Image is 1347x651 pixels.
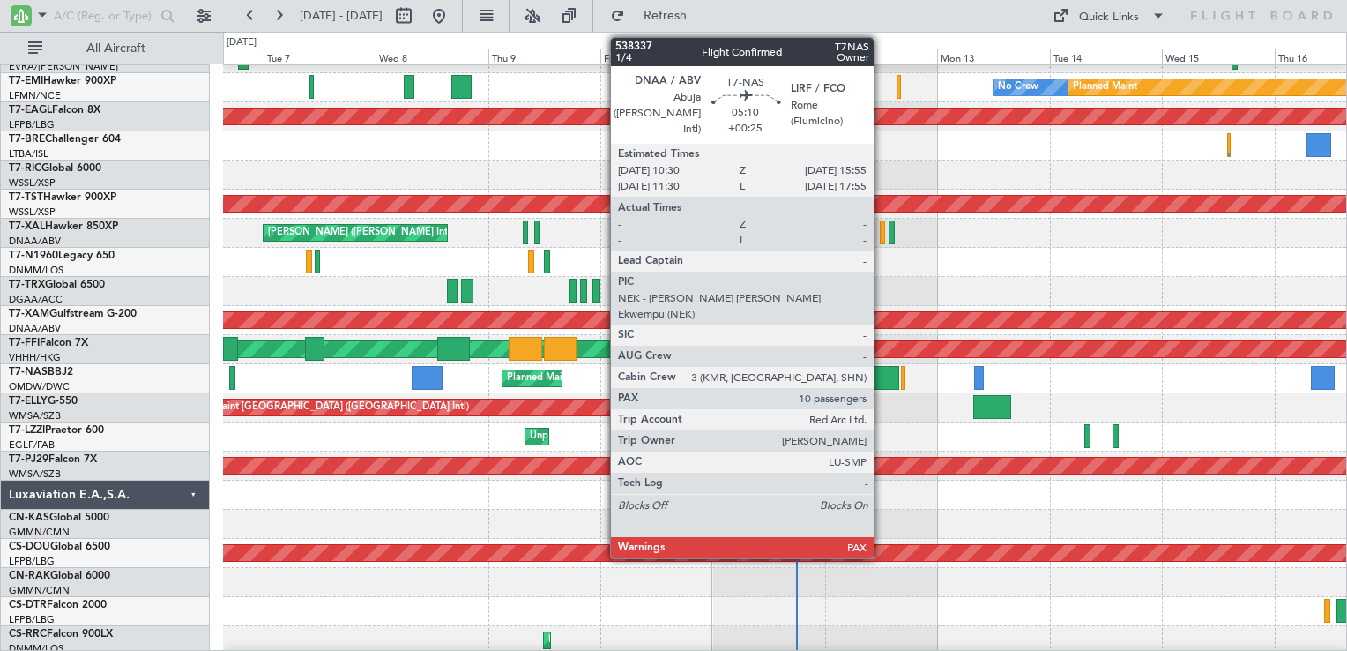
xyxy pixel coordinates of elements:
div: Planned Maint Abuja ([PERSON_NAME] Intl) [507,365,705,392]
span: CN-KAS [9,513,49,523]
a: OMDW/DWC [9,380,70,393]
a: WMSA/SZB [9,468,61,481]
a: GMMN/CMN [9,584,70,597]
span: All Aircraft [46,42,186,55]
span: T7-EAGL [9,105,52,116]
div: Fri 10 [600,49,712,64]
a: T7-ELLYG-550 [9,396,78,407]
button: All Aircraft [19,34,191,63]
a: WMSA/SZB [9,409,61,423]
a: T7-EMIHawker 900XP [9,76,116,86]
a: LFPB/LBG [9,118,55,131]
div: Planned Maint [GEOGRAPHIC_DATA] ([GEOGRAPHIC_DATA] Intl) [175,394,469,421]
a: T7-PJ29Falcon 7X [9,454,97,465]
a: WSSL/XSP [9,206,56,219]
button: Quick Links [1044,2,1174,30]
span: T7-RIC [9,163,41,174]
a: T7-TRXGlobal 6500 [9,280,105,290]
a: CS-DOUGlobal 6500 [9,542,110,552]
a: T7-BREChallenger 604 [9,134,121,145]
a: T7-FFIFalcon 7X [9,338,88,348]
a: CS-RRCFalcon 900LX [9,629,113,640]
span: T7-XAM [9,309,49,319]
a: T7-NASBBJ2 [9,367,73,378]
div: Tue 14 [1050,49,1162,64]
a: GMMN/CMN [9,526,70,539]
a: T7-LZZIPraetor 600 [9,425,104,436]
a: T7-N1960Legacy 650 [9,251,115,261]
span: CS-DOU [9,542,50,552]
a: CN-KASGlobal 5000 [9,513,109,523]
span: T7-BRE [9,134,45,145]
div: [DATE] [227,35,257,50]
a: DNAA/ABV [9,322,61,335]
a: T7-RICGlobal 6000 [9,163,101,174]
div: Planned Maint Geneva (Cointrin) [643,336,788,363]
a: T7-TSTHawker 900XP [9,192,116,203]
a: DNAA/ABV [9,235,61,248]
span: T7-XAL [9,221,45,232]
span: CN-RAK [9,571,50,581]
a: EVRA/[PERSON_NAME] [9,60,118,73]
div: Wed 8 [376,49,487,64]
span: T7-TST [9,192,43,203]
a: T7-XALHawker 850XP [9,221,118,232]
span: T7-FFI [9,338,40,348]
a: EGLF/FAB [9,438,55,452]
span: T7-NAS [9,367,48,378]
div: Wed 15 [1162,49,1274,64]
a: LFMN/NCE [9,89,61,102]
span: T7-EMI [9,76,43,86]
span: T7-LZZI [9,425,45,436]
div: Sun 12 [825,49,937,64]
span: [DATE] - [DATE] [300,8,383,24]
a: DNMM/LOS [9,264,63,277]
a: DGAA/ACC [9,293,63,306]
span: T7-N1960 [9,251,58,261]
div: Tue 7 [264,49,376,64]
a: T7-EAGLFalcon 8X [9,105,100,116]
span: CS-DTR [9,600,47,610]
div: No Crew [998,74,1038,101]
a: LFPB/LBG [9,613,55,626]
span: Refresh [629,10,703,22]
a: T7-XAMGulfstream G-200 [9,309,137,319]
div: Quick Links [1079,9,1139,26]
a: WSSL/XSP [9,176,56,190]
span: T7-ELLY [9,396,48,407]
div: Planned Maint [1073,74,1137,101]
div: [PERSON_NAME] ([PERSON_NAME] Intl) [268,220,453,246]
a: CS-DTRFalcon 2000 [9,600,107,610]
span: T7-PJ29 [9,454,48,465]
div: Thu 9 [488,49,600,64]
a: CN-RAKGlobal 6000 [9,571,110,581]
input: A/C (Reg. or Type) [54,3,155,29]
div: Mon 13 [937,49,1049,64]
span: T7-TRX [9,280,45,290]
span: CS-RRC [9,629,47,640]
div: Unplanned Maint [GEOGRAPHIC_DATA] ([GEOGRAPHIC_DATA]) [530,423,820,450]
button: Refresh [602,2,708,30]
a: VHHH/HKG [9,351,61,364]
a: LTBA/ISL [9,147,48,161]
a: LFPB/LBG [9,555,55,568]
div: Sat 11 [713,49,825,64]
